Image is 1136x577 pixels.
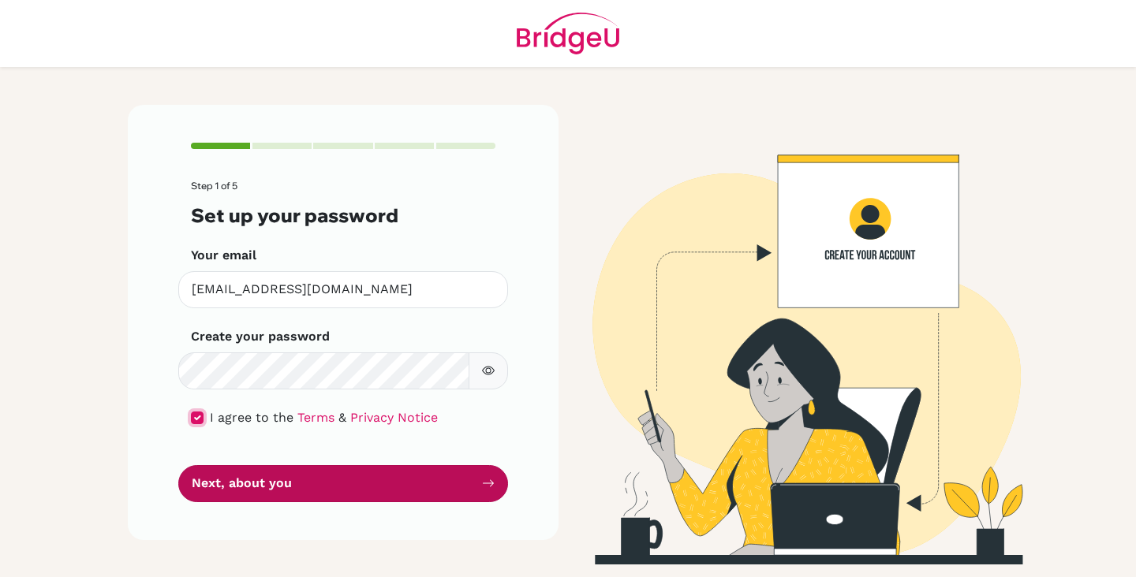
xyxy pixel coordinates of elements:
[191,246,256,265] label: Your email
[350,410,438,425] a: Privacy Notice
[297,410,334,425] a: Terms
[338,410,346,425] span: &
[210,410,293,425] span: I agree to the
[191,327,330,346] label: Create your password
[178,465,508,502] button: Next, about you
[191,180,237,192] span: Step 1 of 5
[178,271,508,308] input: Insert your email*
[191,204,495,227] h3: Set up your password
